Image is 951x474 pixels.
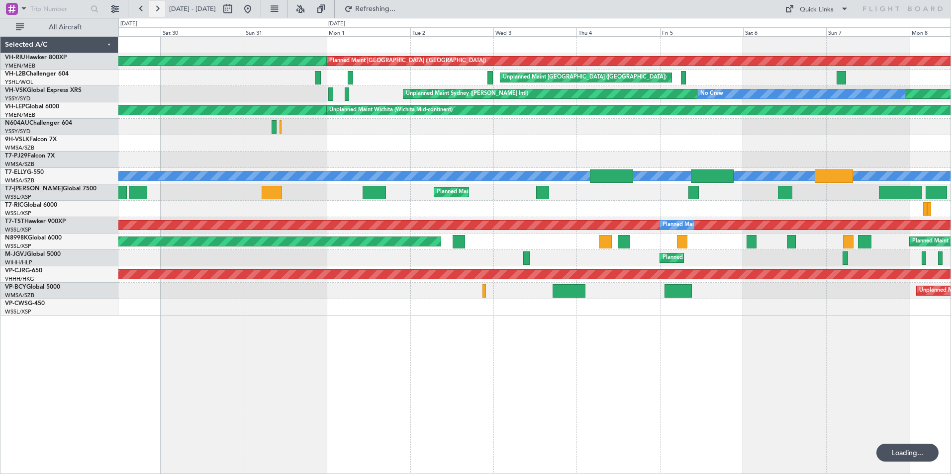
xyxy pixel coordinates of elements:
[5,202,23,208] span: T7-RIC
[5,160,34,168] a: WMSA/SZB
[406,86,528,101] div: Unplanned Maint Sydney ([PERSON_NAME] Intl)
[26,24,105,31] span: All Aircraft
[5,153,55,159] a: T7-PJ29Falcon 7X
[5,193,31,201] a: WSSL/XSP
[340,1,399,17] button: Refreshing...
[5,153,27,159] span: T7-PJ29
[5,79,33,86] a: YSHL/WOL
[5,301,45,307] a: VP-CWSG-450
[327,27,410,36] div: Mon 1
[663,250,779,265] div: Planned Maint [GEOGRAPHIC_DATA] (Seletar)
[5,210,31,217] a: WSSL/XSP
[5,104,59,110] a: VH-LEPGlobal 6000
[5,144,34,152] a: WMSA/SZB
[244,27,327,36] div: Sun 31
[5,235,28,241] span: N8998K
[329,103,453,118] div: Unplanned Maint Wichita (Wichita Mid-continent)
[663,218,699,233] div: Planned Maint
[493,27,576,36] div: Wed 3
[437,185,535,200] div: Planned Maint Dubai (Al Maktoum Intl)
[743,27,826,36] div: Sat 6
[5,71,26,77] span: VH-L2B
[5,242,31,250] a: WSSL/XSP
[5,120,29,126] span: N604AU
[660,27,743,36] div: Fri 5
[5,219,66,225] a: T7-TSTHawker 900XP
[5,186,96,192] a: T7-[PERSON_NAME]Global 7500
[5,177,34,184] a: WMSA/SZB
[5,120,72,126] a: N604AUChallenger 604
[355,5,396,12] span: Refreshing...
[5,268,42,274] a: VP-CJRG-650
[5,87,82,93] a: VH-VSKGlobal Express XRS
[5,251,27,257] span: M-JGVJ
[5,292,34,299] a: WMSA/SZB
[5,128,30,135] a: YSSY/SYD
[5,284,26,290] span: VP-BCY
[5,137,57,143] a: 9H-VSLKFalcon 7X
[503,70,666,85] div: Unplanned Maint [GEOGRAPHIC_DATA] ([GEOGRAPHIC_DATA])
[169,4,216,13] span: [DATE] - [DATE]
[5,259,32,266] a: WIHH/HLP
[780,1,854,17] button: Quick Links
[5,71,69,77] a: VH-L2BChallenger 604
[5,301,28,307] span: VP-CWS
[5,186,63,192] span: T7-[PERSON_NAME]
[5,104,25,110] span: VH-LEP
[800,5,834,15] div: Quick Links
[5,226,31,234] a: WSSL/XSP
[5,137,29,143] span: 9H-VSLK
[5,169,27,175] span: T7-ELLY
[5,251,61,257] a: M-JGVJGlobal 5000
[5,268,25,274] span: VP-CJR
[329,54,486,69] div: Planned Maint [GEOGRAPHIC_DATA] ([GEOGRAPHIC_DATA])
[328,20,345,28] div: [DATE]
[826,27,909,36] div: Sun 7
[5,111,35,119] a: YMEN/MEB
[161,27,244,36] div: Sat 30
[5,308,31,316] a: WSSL/XSP
[700,86,723,101] div: No Crew
[5,62,35,70] a: YMEN/MEB
[5,202,57,208] a: T7-RICGlobal 6000
[5,55,25,61] span: VH-RIU
[5,235,62,241] a: N8998KGlobal 6000
[5,95,30,102] a: YSSY/SYD
[5,169,44,175] a: T7-ELLYG-550
[5,219,24,225] span: T7-TST
[5,87,27,93] span: VH-VSK
[30,1,88,16] input: Trip Number
[410,27,493,36] div: Tue 2
[5,275,34,283] a: VHHH/HKG
[11,19,108,35] button: All Aircraft
[876,444,939,462] div: Loading...
[77,27,160,36] div: Fri 29
[576,27,660,36] div: Thu 4
[120,20,137,28] div: [DATE]
[5,284,60,290] a: VP-BCYGlobal 5000
[5,55,67,61] a: VH-RIUHawker 800XP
